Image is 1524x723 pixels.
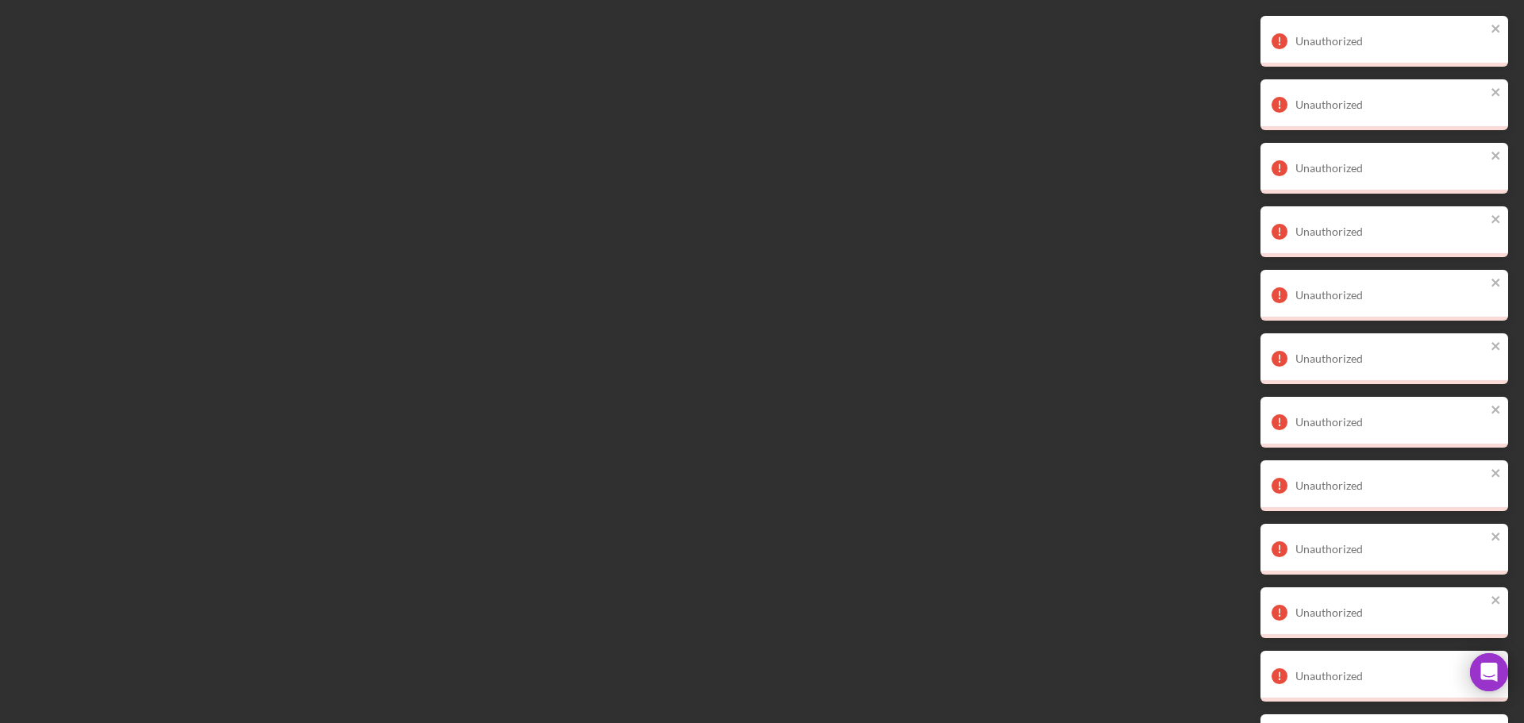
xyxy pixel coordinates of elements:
[1491,340,1502,355] button: close
[1295,479,1486,492] div: Unauthorized
[1491,594,1502,609] button: close
[1491,213,1502,228] button: close
[1295,162,1486,175] div: Unauthorized
[1295,670,1486,683] div: Unauthorized
[1295,352,1486,365] div: Unauthorized
[1295,98,1486,111] div: Unauthorized
[1295,225,1486,238] div: Unauthorized
[1491,149,1502,164] button: close
[1491,530,1502,545] button: close
[1491,403,1502,418] button: close
[1491,276,1502,291] button: close
[1295,416,1486,429] div: Unauthorized
[1295,35,1486,48] div: Unauthorized
[1491,86,1502,101] button: close
[1491,22,1502,37] button: close
[1295,543,1486,556] div: Unauthorized
[1491,467,1502,482] button: close
[1295,606,1486,619] div: Unauthorized
[1470,653,1508,691] div: Open Intercom Messenger
[1295,289,1486,302] div: Unauthorized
